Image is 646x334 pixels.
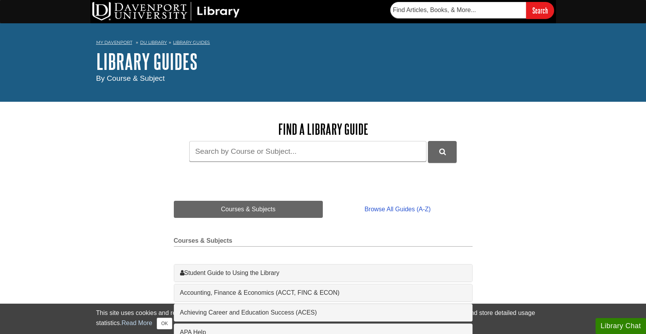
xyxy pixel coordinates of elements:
nav: breadcrumb [96,37,550,50]
div: This site uses cookies and records your IP address for usage statistics. Additionally, we use Goo... [96,308,550,329]
form: Searches DU Library's articles, books, and more [390,2,554,19]
a: Achieving Career and Education Success (ACES) [180,308,466,317]
a: Library Guides [173,40,210,45]
img: DU Library [92,2,240,21]
a: Read More [121,320,152,326]
h1: Library Guides [96,50,550,73]
h2: Find a Library Guide [174,121,473,137]
a: Courses & Subjects [174,201,323,218]
div: By Course & Subject [96,73,550,84]
button: Library Chat [596,318,646,334]
button: Close [157,318,172,329]
h2: Courses & Subjects [174,237,473,247]
a: Student Guide to Using the Library [180,268,466,278]
a: My Davenport [96,39,132,46]
i: Search Library Guides [439,148,446,155]
input: Find Articles, Books, & More... [390,2,526,18]
input: Search [526,2,554,19]
a: DU Library [140,40,167,45]
a: Accounting, Finance & Economics (ACCT, FINC & ECON) [180,288,466,297]
a: Browse All Guides (A-Z) [323,201,472,218]
input: Search by Course or Subject... [189,141,426,162]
